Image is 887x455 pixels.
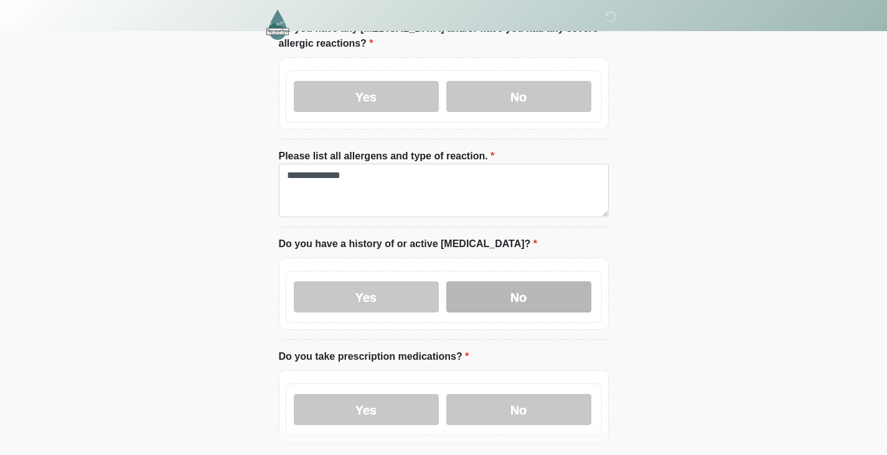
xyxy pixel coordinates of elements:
label: Yes [294,81,439,112]
label: No [446,394,591,425]
label: No [446,281,591,312]
label: Yes [294,281,439,312]
label: Yes [294,394,439,425]
label: Do you have a history of or active [MEDICAL_DATA]? [279,237,537,251]
label: Do you take prescription medications? [279,349,469,364]
label: No [446,81,591,112]
label: Please list all allergens and type of reaction. [279,149,495,164]
img: RenewYou IV Hydration and Wellness Logo [266,9,289,40]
